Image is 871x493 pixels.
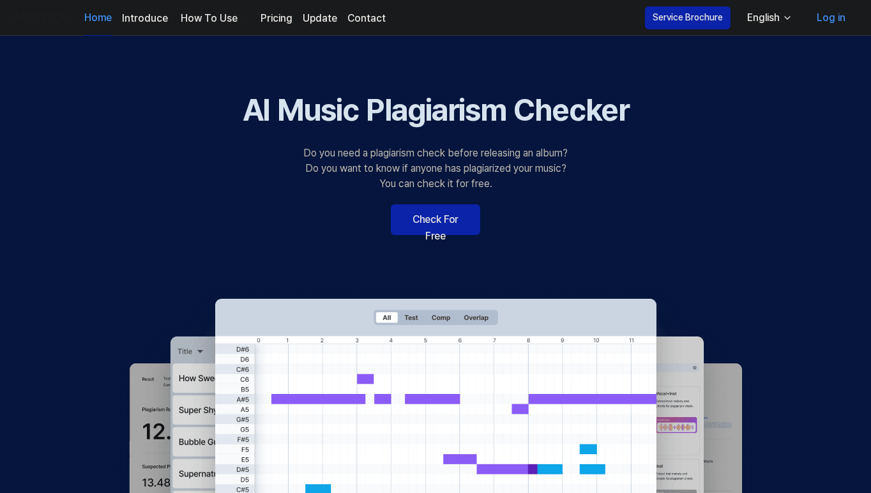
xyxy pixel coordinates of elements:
[178,11,240,26] div: How To Use
[261,11,292,26] a: Pricing
[391,204,480,235] a: Check For Free
[122,11,168,26] a: Introduce
[84,1,112,36] a: Home
[347,11,386,26] a: Contact
[243,87,629,133] h1: AI Music Plagiarism Checker
[737,5,800,31] button: English
[645,6,731,29] button: Service Brochure
[745,10,782,26] div: English
[303,146,568,192] div: Do you need a plagiarism check before releasing an album? Do you want to know if anyone has plagi...
[240,13,250,24] img: down
[303,11,337,26] a: Update
[178,11,250,26] button: How To Use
